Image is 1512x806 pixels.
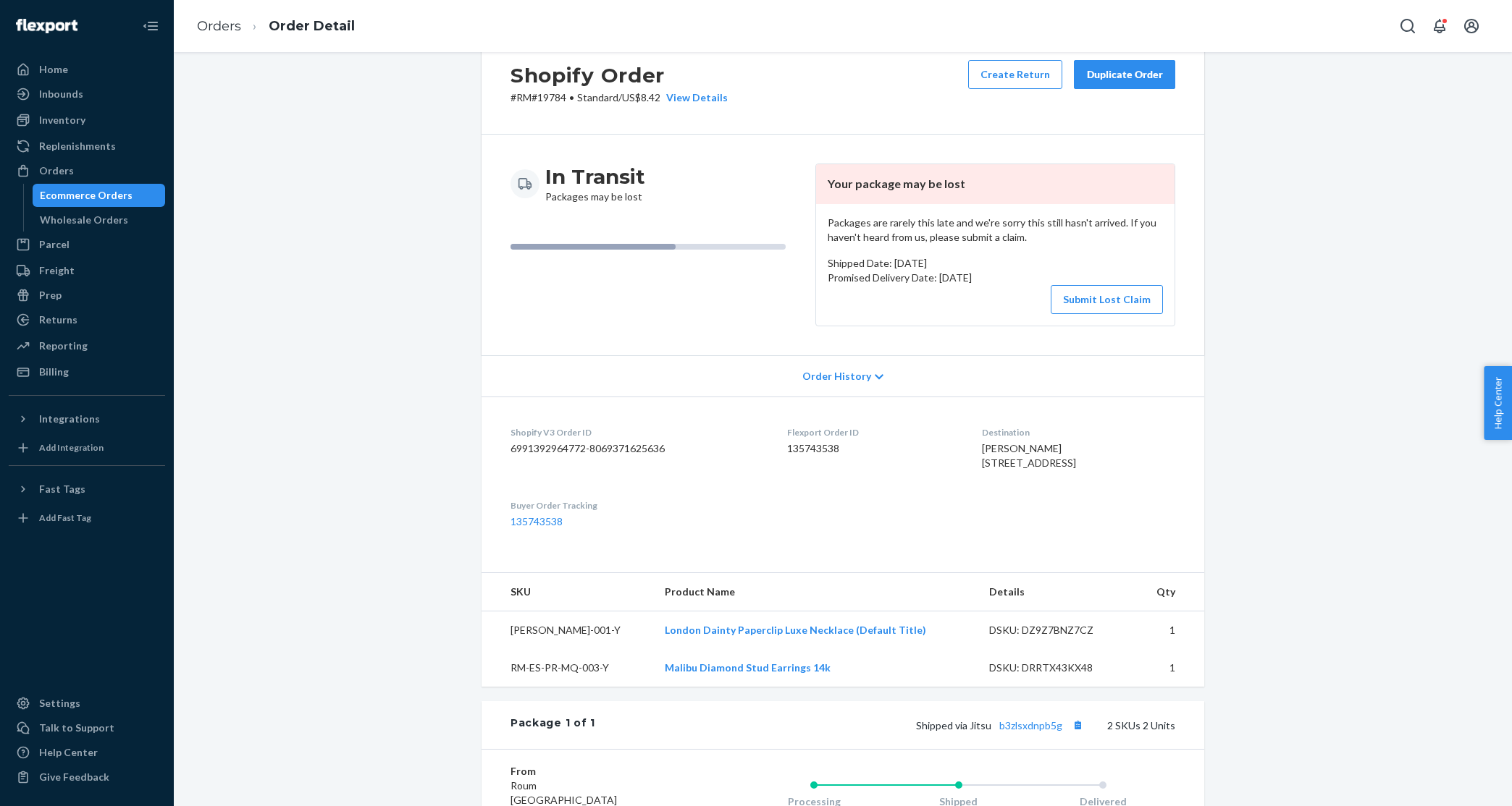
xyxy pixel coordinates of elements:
h3: In Transit [545,164,645,190]
button: Open Search Box [1393,12,1422,41]
dt: Flexport Order ID [787,426,958,438]
p: Packages are rarely this late and we're sorry this still hasn't arrived. If you haven't heard fro... [828,216,1163,245]
span: • [569,91,574,103]
a: Settings [9,692,165,715]
dt: Buyer Order Tracking [511,499,764,512]
div: Home [39,62,68,77]
a: Talk to Support [9,716,165,739]
a: 135743538 [511,515,563,527]
th: SKU [482,573,653,611]
div: Parcel [39,237,70,252]
div: Reporting [39,339,88,353]
a: Add Integration [9,436,165,459]
button: Fast Tags [9,478,165,501]
div: Talk to Support [39,721,114,735]
a: Billing [9,360,165,383]
button: Open notifications [1425,12,1454,41]
button: Duplicate Order [1074,60,1175,89]
a: Inventory [9,109,165,132]
h2: Shopify Order [511,60,728,90]
td: 1 [1137,611,1204,650]
a: Home [9,58,165,81]
a: Freight [9,259,165,282]
button: Submit Lost Claim [1051,285,1163,314]
div: Add Integration [39,441,104,454]
td: RM-ES-PR-MQ-003-Y [482,649,653,687]
div: Freight [39,263,75,278]
div: Integrations [39,412,100,426]
button: Create Return [968,60,1062,89]
button: View Details [660,90,728,105]
td: 1 [1137,649,1204,687]
a: Help Center [9,741,165,764]
th: Product Name [653,573,978,611]
div: Duplicate Order [1086,67,1163,82]
dt: Shopify V3 Order ID [511,426,764,438]
div: Settings [39,696,80,710]
div: Give Feedback [39,770,109,784]
span: Order History [802,369,871,383]
a: Add Fast Tag [9,506,165,530]
dt: Destination [982,426,1175,438]
div: DSKU: DRRTX43KX48 [989,661,1125,675]
a: Ecommerce Orders [33,184,166,207]
span: Roum [GEOGRAPHIC_DATA] [511,779,617,806]
a: Prep [9,284,165,307]
dd: 6991392964772-8069371625636 [511,441,764,456]
div: Billing [39,365,69,379]
div: Replenishments [39,139,116,153]
a: Reporting [9,334,165,357]
button: Help Center [1484,366,1512,440]
button: Copy tracking number [1068,716,1087,734]
button: Integrations [9,407,165,430]
a: London Dainty Paperclip Luxe Necklace (Default Title) [665,624,926,636]
a: b3zlsxdnpb5g [999,719,1062,731]
div: Fast Tags [39,482,85,496]
p: Promised Delivery Date: [DATE] [828,271,1163,285]
div: Packages may be lost [545,164,645,204]
td: [PERSON_NAME]-001-Y [482,611,653,650]
div: Package 1 of 1 [511,716,595,734]
div: DSKU: DZ9Z7BNZ7CZ [989,623,1125,637]
div: Prep [39,288,62,302]
div: Wholesale Orders [40,213,128,227]
a: Parcel [9,233,165,256]
div: Ecommerce Orders [40,188,133,203]
div: 2 SKUs 2 Units [595,716,1175,734]
dt: From [511,764,684,779]
div: Orders [39,164,74,178]
span: Standard [577,91,618,103]
div: Inventory [39,113,85,127]
a: Wholesale Orders [33,208,166,232]
img: Flexport logo [16,19,77,33]
a: Replenishments [9,135,165,158]
p: # RM#19784 / US$8.42 [511,90,728,105]
span: Shipped via Jitsu [916,719,1087,731]
th: Details [978,573,1137,611]
div: Returns [39,313,77,327]
th: Qty [1137,573,1204,611]
dd: 135743538 [787,441,958,456]
header: Your package may be lost [816,164,1175,204]
button: Open account menu [1457,12,1486,41]
p: Shipped Date: [DATE] [828,256,1163,271]
a: Inbounds [9,82,165,106]
ol: breadcrumbs [185,5,366,48]
a: Returns [9,308,165,331]
button: Close Navigation [136,12,165,41]
button: Give Feedback [9,765,165,789]
span: [PERSON_NAME] [STREET_ADDRESS] [982,442,1076,469]
a: Orders [197,18,241,34]
a: Malibu Diamond Stud Earrings 14k [665,661,831,674]
div: Add Fast Tag [39,512,91,524]
div: Help Center [39,745,98,760]
a: Order Detail [269,18,355,34]
div: Inbounds [39,87,83,101]
a: Orders [9,159,165,182]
